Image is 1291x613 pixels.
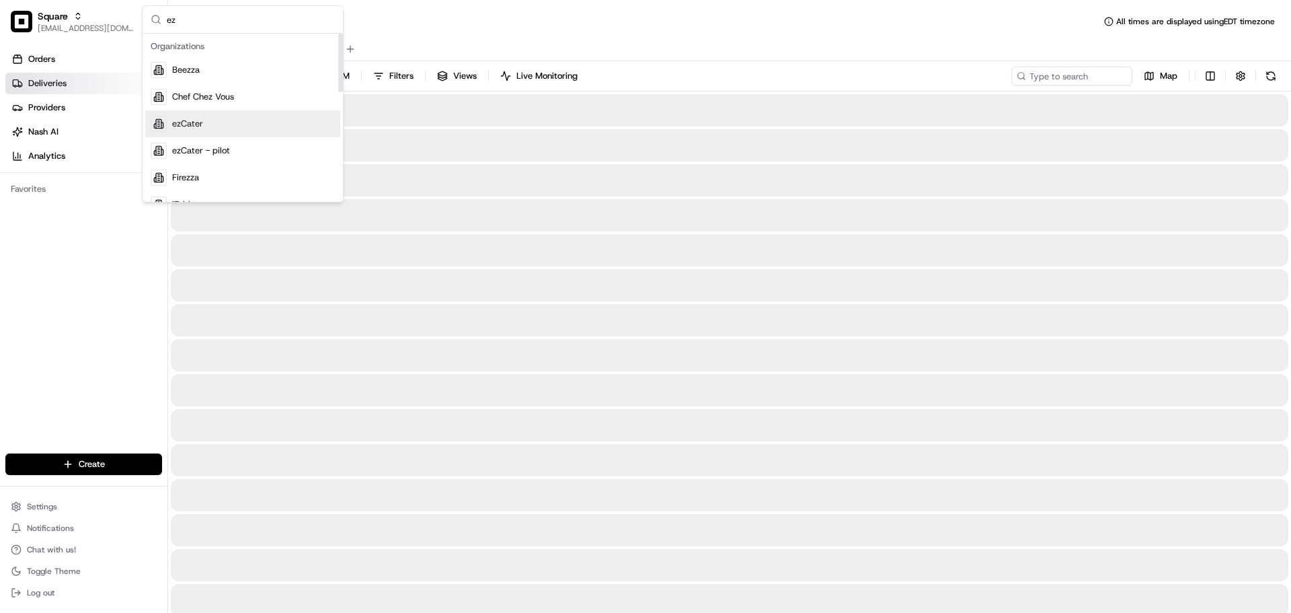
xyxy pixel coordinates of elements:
[127,264,216,278] span: API Documentation
[5,497,162,516] button: Settings
[13,129,38,153] img: 1736555255976-a54dd68f-1ca7-489b-9aae-adbdc363a1c4
[167,6,335,33] input: Search...
[112,209,116,219] span: •
[13,54,245,75] p: Welcome 👋
[494,67,584,85] button: Live Monitoring
[5,583,162,602] button: Log out
[28,102,65,114] span: Providers
[95,297,163,308] a: Powered byPylon
[35,87,222,101] input: Clear
[1138,67,1183,85] button: Map
[5,5,139,38] button: SquareSquare[EMAIL_ADDRESS][DOMAIN_NAME]
[38,23,134,34] button: [EMAIL_ADDRESS][DOMAIN_NAME]
[172,91,234,103] span: Chef Chez Vous
[1160,70,1177,82] span: Map
[1116,16,1275,27] span: All times are displayed using EDT timezone
[28,77,67,89] span: Deliveries
[5,145,167,167] a: Analytics
[28,129,52,153] img: 1753817452368-0c19585d-7be3-40d9-9a41-2dc781b3d1eb
[5,48,167,70] a: Orders
[5,562,162,581] button: Toggle Theme
[28,53,55,65] span: Orders
[5,121,167,143] a: Nash AI
[172,145,230,157] span: ezCater - pilot
[229,133,245,149] button: Start new chat
[108,259,221,283] a: 💻API Documentation
[172,64,200,76] span: Beezza
[11,11,32,32] img: Square
[38,9,68,23] button: Square
[114,266,124,277] div: 💻
[42,209,109,219] span: [PERSON_NAME]
[61,142,185,153] div: We're available if you need us!
[453,70,477,82] span: Views
[134,297,163,308] span: Pylon
[28,150,65,162] span: Analytics
[367,67,420,85] button: Filters
[79,458,105,470] span: Create
[145,36,340,57] div: Organizations
[172,199,199,211] span: iTablez
[27,544,76,555] span: Chat with us!
[1011,67,1132,85] input: Type to search
[5,454,162,475] button: Create
[27,566,81,577] span: Toggle Theme
[13,196,35,217] img: Bea Lacdao
[13,13,40,40] img: Nash
[8,259,108,283] a: 📗Knowledge Base
[28,126,58,138] span: Nash AI
[208,172,245,188] button: See all
[172,172,199,184] span: Firezza
[172,118,203,130] span: ezCater
[1261,67,1280,85] button: Refresh
[5,73,167,94] a: Deliveries
[5,97,167,118] a: Providers
[27,264,103,278] span: Knowledge Base
[5,540,162,559] button: Chat with us!
[13,266,24,277] div: 📗
[5,519,162,538] button: Notifications
[27,501,57,512] span: Settings
[143,34,343,202] div: Suggestions
[27,523,74,534] span: Notifications
[5,178,162,200] div: Favorites
[13,175,90,186] div: Past conversations
[27,587,54,598] span: Log out
[119,209,147,219] span: [DATE]
[27,209,38,220] img: 1736555255976-a54dd68f-1ca7-489b-9aae-adbdc363a1c4
[516,70,578,82] span: Live Monitoring
[389,70,414,82] span: Filters
[431,67,483,85] button: Views
[61,129,221,142] div: Start new chat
